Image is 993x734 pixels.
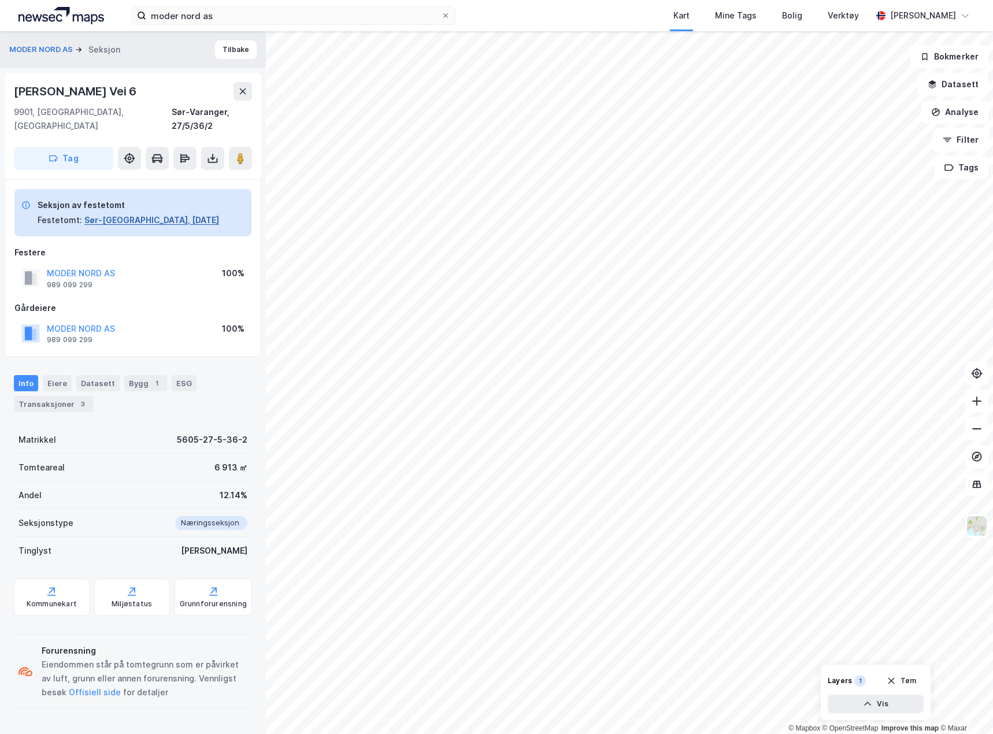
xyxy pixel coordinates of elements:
[42,658,247,699] div: Eiendommen står på tomtegrunn som er påvirket av luft, grunn eller annen forurensning. Vennligst ...
[9,44,75,55] button: MODER NORD AS
[172,375,197,391] div: ESG
[14,246,251,260] div: Festere
[38,213,82,227] div: Festetomt:
[47,280,92,290] div: 989 099 299
[14,301,251,315] div: Gårdeiere
[828,9,859,23] div: Verktøy
[921,101,988,124] button: Analyse
[935,156,988,179] button: Tags
[879,672,924,690] button: Tøm
[14,396,93,412] div: Transaksjoner
[42,644,247,658] div: Forurensning
[112,599,152,609] div: Miljøstatus
[788,724,820,732] a: Mapbox
[220,488,247,502] div: 12.14%
[214,461,247,474] div: 6 913 ㎡
[782,9,802,23] div: Bolig
[88,43,120,57] div: Seksjon
[18,433,56,447] div: Matrikkel
[828,695,924,713] button: Vis
[14,105,172,133] div: 9901, [GEOGRAPHIC_DATA], [GEOGRAPHIC_DATA]
[77,398,88,410] div: 3
[18,544,51,558] div: Tinglyst
[935,679,993,734] iframe: Chat Widget
[910,45,988,68] button: Bokmerker
[18,516,73,530] div: Seksjonstype
[222,266,244,280] div: 100%
[180,599,247,609] div: Grunnforurensning
[933,128,988,151] button: Filter
[715,9,757,23] div: Mine Tags
[151,377,162,389] div: 1
[935,679,993,734] div: Kontrollprogram for chat
[47,335,92,344] div: 989 099 299
[966,515,988,537] img: Z
[18,461,65,474] div: Tomteareal
[84,213,219,227] button: Sør-[GEOGRAPHIC_DATA], [DATE]
[14,147,113,170] button: Tag
[18,7,104,24] img: logo.a4113a55bc3d86da70a041830d287a7e.svg
[14,375,38,391] div: Info
[124,375,167,391] div: Bygg
[890,9,956,23] div: [PERSON_NAME]
[181,544,247,558] div: [PERSON_NAME]
[673,9,690,23] div: Kart
[881,724,939,732] a: Improve this map
[828,676,852,685] div: Layers
[222,322,244,336] div: 100%
[76,375,120,391] div: Datasett
[38,198,219,212] div: Seksjon av festetomt
[172,105,252,133] div: Sør-Varanger, 27/5/36/2
[918,73,988,96] button: Datasett
[18,488,42,502] div: Andel
[14,82,139,101] div: [PERSON_NAME] Vei 6
[146,7,441,24] input: Søk på adresse, matrikkel, gårdeiere, leietakere eller personer
[854,675,866,687] div: 1
[27,599,77,609] div: Kommunekart
[822,724,879,732] a: OpenStreetMap
[177,433,247,447] div: 5605-27-5-36-2
[215,40,257,59] button: Tilbake
[43,375,72,391] div: Eiere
